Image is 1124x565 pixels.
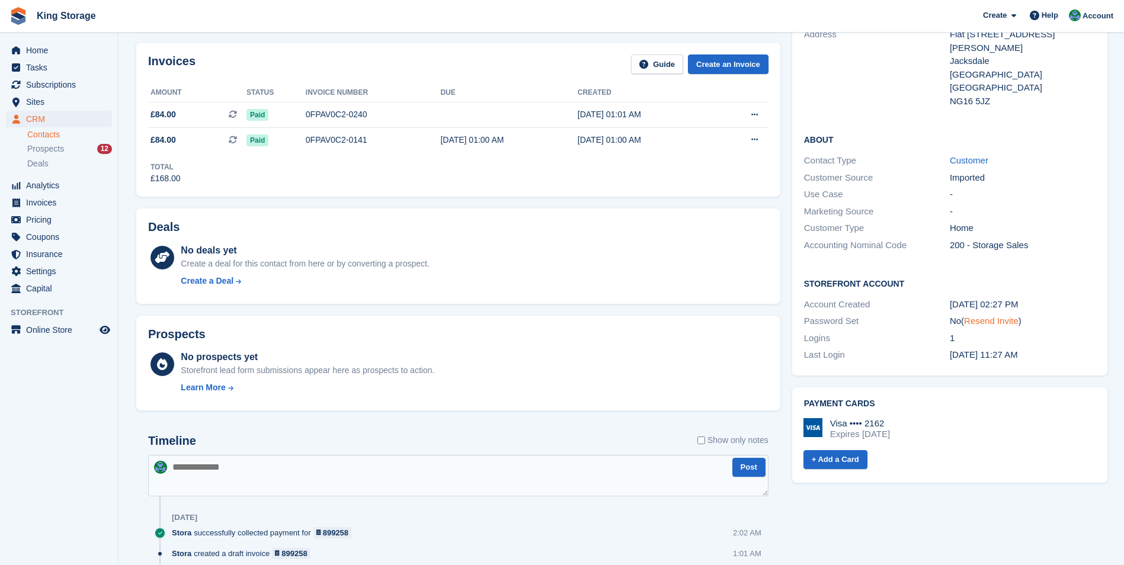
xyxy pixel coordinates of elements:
a: Deals [27,158,112,170]
h2: Storefront Account [804,277,1096,289]
div: Create a deal for this contact from here or by converting a prospect. [181,258,429,270]
div: Contact Type [804,154,950,168]
div: Password Set [804,314,950,328]
span: Insurance [26,246,97,262]
span: Account [1083,10,1113,22]
a: menu [6,322,112,338]
img: stora-icon-8386f47178a22dfd0bd8f6a31ec36ba5ce8667c1dd55bd0f319d3a0aa187defe.svg [9,7,27,25]
div: [DATE] 01:01 AM [578,108,715,121]
a: menu [6,111,112,127]
span: CRM [26,111,97,127]
div: [DATE] 01:00 AM [440,134,577,146]
div: Storefront lead form submissions appear here as prospects to action. [181,364,434,377]
a: Preview store [98,323,112,337]
a: menu [6,42,112,59]
div: Imported [950,171,1096,185]
div: 12 [97,144,112,154]
a: menu [6,194,112,211]
div: 0FPAV0C2-0240 [306,108,441,121]
div: [DATE] 02:27 PM [950,298,1096,312]
th: Amount [148,84,246,102]
a: menu [6,280,112,297]
a: menu [6,246,112,262]
span: Pricing [26,211,97,228]
span: Help [1042,9,1058,21]
div: - [950,205,1096,219]
span: Sites [26,94,97,110]
span: £84.00 [150,108,176,121]
div: Flat [STREET_ADDRESS][PERSON_NAME] [950,28,1096,54]
label: Show only notes [697,434,768,447]
span: Deals [27,158,49,169]
div: Address [804,28,950,108]
a: Guide [631,54,683,74]
th: Due [440,84,577,102]
span: Invoices [26,194,97,211]
div: [DATE] [172,513,197,522]
span: Paid [246,109,268,121]
div: 1 [950,332,1096,345]
div: [DATE] 01:00 AM [578,134,715,146]
div: No prospects yet [181,350,434,364]
a: menu [6,211,112,228]
div: Jacksdale [950,54,1096,68]
div: 0FPAV0C2-0141 [306,134,441,146]
div: Account Created [804,298,950,312]
a: Customer [950,155,988,165]
div: Last Login [804,348,950,362]
a: King Storage [32,6,101,25]
a: Create a Deal [181,275,429,287]
div: Marketing Source [804,205,950,219]
a: 899258 [313,527,352,538]
span: Paid [246,134,268,146]
span: Analytics [26,177,97,194]
div: No deals yet [181,243,429,258]
div: Learn More [181,381,225,394]
span: Home [26,42,97,59]
div: £168.00 [150,172,181,185]
h2: Prospects [148,328,206,341]
img: Visa Logo [803,418,822,437]
button: Post [732,458,766,477]
span: Online Store [26,322,97,338]
div: created a draft invoice [172,548,316,559]
div: 200 - Storage Sales [950,239,1096,252]
h2: Invoices [148,54,196,74]
a: menu [6,263,112,280]
span: Stora [172,527,191,538]
time: 2025-09-15 10:27:13 UTC [950,349,1018,359]
div: successfully collected payment for [172,527,357,538]
div: Logins [804,332,950,345]
div: 2:02 AM [733,527,761,538]
div: - [950,188,1096,201]
th: Status [246,84,306,102]
span: Storefront [11,307,118,319]
a: menu [6,94,112,110]
div: NG16 5JZ [950,95,1096,108]
div: Home [950,221,1096,235]
span: Prospects [27,143,64,155]
div: Use Case [804,188,950,201]
h2: Payment cards [804,399,1096,409]
div: No [950,314,1096,328]
span: Capital [26,280,97,297]
img: John King [1069,9,1081,21]
a: Resend Invite [964,316,1019,326]
span: Stora [172,548,191,559]
span: ( ) [961,316,1021,326]
a: Contacts [27,129,112,140]
a: menu [6,229,112,245]
div: Total [150,162,181,172]
div: Create a Deal [181,275,233,287]
span: Settings [26,263,97,280]
input: Show only notes [697,434,705,447]
a: + Add a Card [803,450,867,470]
h2: About [804,133,1096,145]
a: Create an Invoice [688,54,768,74]
a: Prospects 12 [27,143,112,155]
a: menu [6,59,112,76]
img: John King [154,461,167,474]
div: [GEOGRAPHIC_DATA] [950,68,1096,82]
a: menu [6,76,112,93]
div: Customer Source [804,171,950,185]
